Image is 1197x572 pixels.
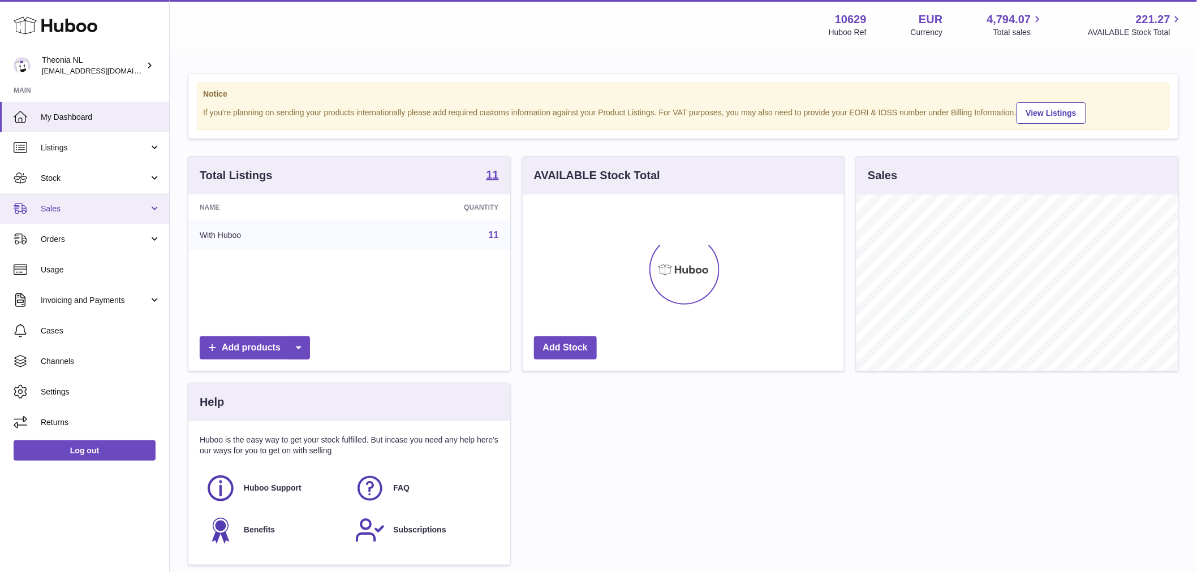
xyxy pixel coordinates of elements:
[1088,12,1183,38] a: 221.27 AVAILABLE Stock Total
[987,12,1031,27] span: 4,794.07
[14,57,31,74] img: info@wholesomegoods.eu
[534,336,597,359] a: Add Stock
[41,112,161,123] span: My Dashboard
[244,525,275,535] span: Benefits
[1017,102,1086,124] a: View Listings
[41,142,149,153] span: Listings
[355,515,493,545] a: Subscriptions
[1136,12,1170,27] span: 221.27
[534,168,660,183] h3: AVAILABLE Stock Total
[393,525,446,535] span: Subscriptions
[200,168,273,183] h3: Total Listings
[358,194,510,220] th: Quantity
[41,203,149,214] span: Sales
[486,169,498,183] a: 11
[205,473,343,504] a: Huboo Support
[41,173,149,184] span: Stock
[203,101,1164,124] div: If you're planning on sending your products internationally please add required customs informati...
[188,220,358,250] td: With Huboo
[205,515,343,545] a: Benefits
[919,12,942,27] strong: EUR
[486,169,498,180] strong: 11
[41,234,149,245] span: Orders
[987,12,1044,38] a: 4,794.07 Total sales
[868,168,897,183] h3: Sales
[42,66,166,75] span: [EMAIL_ADDRESS][DOMAIN_NAME]
[393,483,410,493] span: FAQ
[14,440,156,461] a: Log out
[993,27,1044,38] span: Total sales
[244,483,302,493] span: Huboo Support
[41,265,161,275] span: Usage
[41,417,161,428] span: Returns
[829,27,867,38] div: Huboo Ref
[200,395,224,410] h3: Help
[1088,27,1183,38] span: AVAILABLE Stock Total
[835,12,867,27] strong: 10629
[200,435,499,456] p: Huboo is the easy way to get your stock fulfilled. But incase you need any help here's our ways f...
[355,473,493,504] a: FAQ
[41,387,161,397] span: Settings
[200,336,310,359] a: Add products
[489,230,499,240] a: 11
[911,27,943,38] div: Currency
[41,356,161,367] span: Channels
[41,295,149,306] span: Invoicing and Payments
[42,55,144,76] div: Theonia NL
[188,194,358,220] th: Name
[203,89,1164,99] strong: Notice
[41,326,161,336] span: Cases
